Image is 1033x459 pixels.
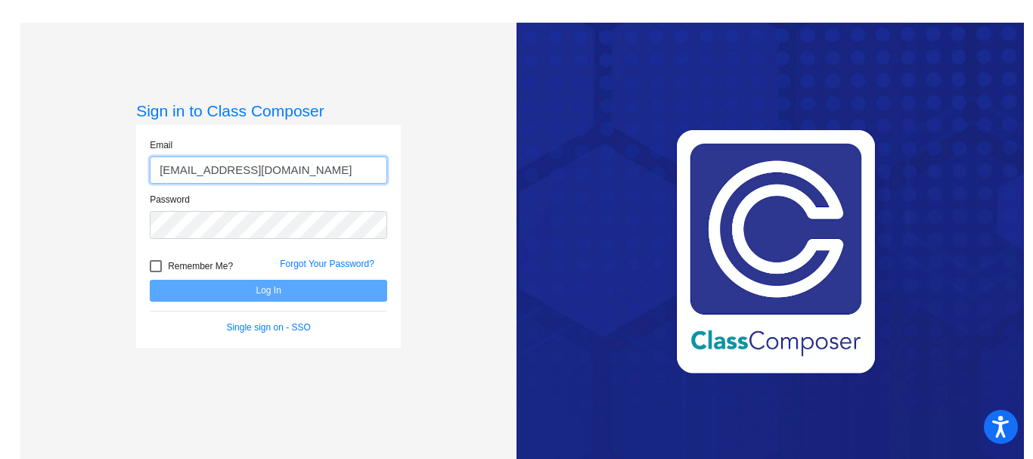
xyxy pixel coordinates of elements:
label: Email [150,138,172,152]
span: Remember Me? [168,257,233,275]
button: Log In [150,280,387,302]
a: Forgot Your Password? [280,259,374,269]
a: Single sign on - SSO [226,322,310,333]
h3: Sign in to Class Composer [136,101,401,120]
label: Password [150,193,190,206]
